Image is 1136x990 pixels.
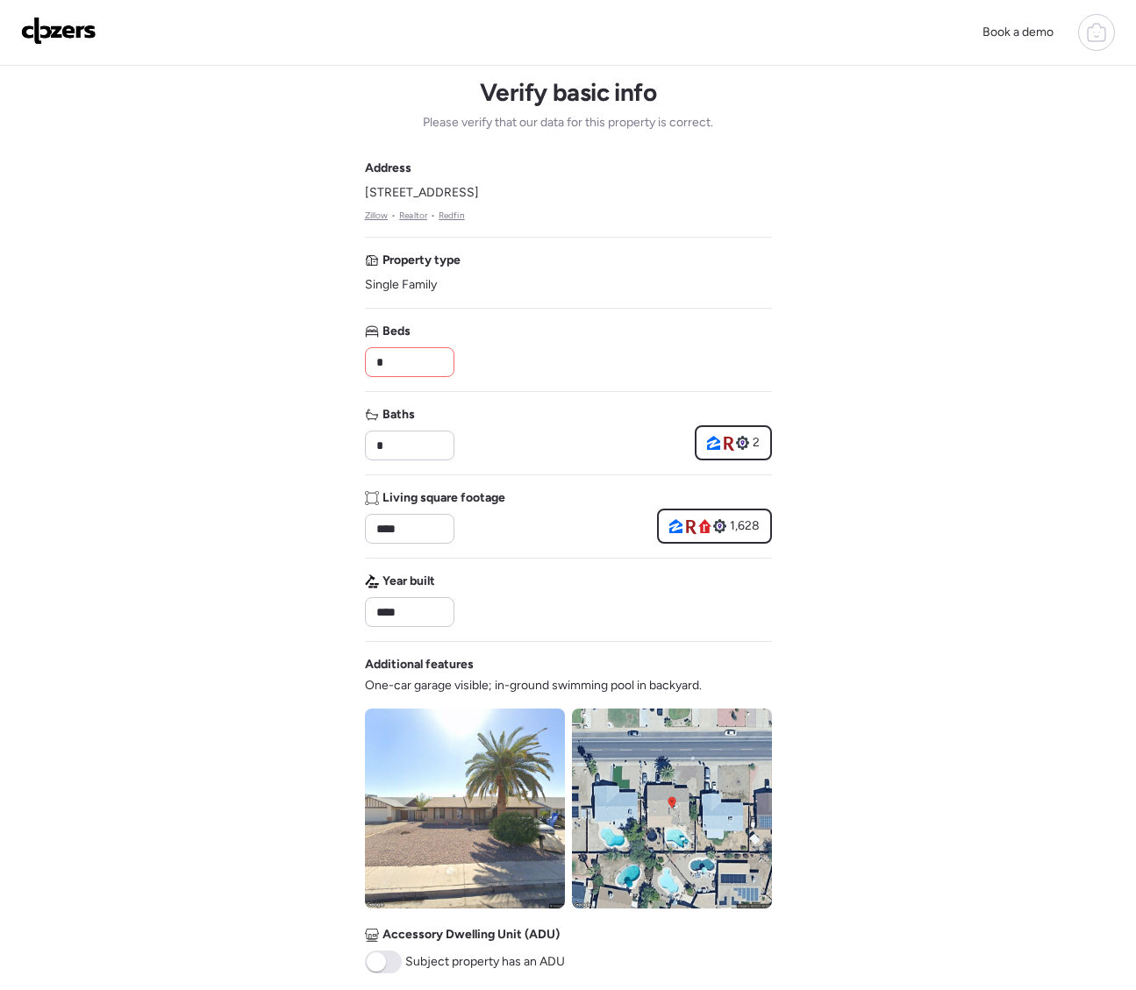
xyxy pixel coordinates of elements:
span: Living square footage [382,489,505,507]
span: Book a demo [982,25,1054,39]
span: Beds [382,323,411,340]
span: Single Family [365,276,437,294]
span: • [391,209,396,223]
span: Baths [382,406,415,424]
span: Please verify that our data for this property is correct. [423,114,713,132]
a: Redfin [439,209,465,223]
a: Zillow [365,209,389,223]
a: Realtor [399,209,427,223]
span: Additional features [365,656,474,673]
span: Property type [382,252,461,269]
span: Subject property has an ADU [405,953,565,971]
span: [STREET_ADDRESS] [365,184,479,202]
span: 2 [753,434,760,452]
span: Year built [382,573,435,590]
span: 1,628 [730,517,760,535]
span: One-car garage visible; in-ground swimming pool in backyard. [365,677,702,694]
span: Accessory Dwelling Unit (ADU) [382,926,560,944]
span: Address [365,160,411,177]
h1: Verify basic info [480,77,656,107]
span: • [431,209,435,223]
img: Logo [21,17,96,45]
